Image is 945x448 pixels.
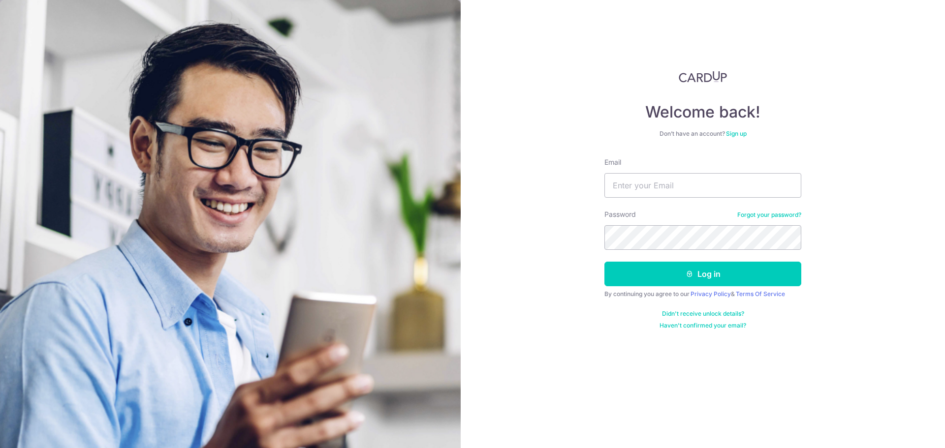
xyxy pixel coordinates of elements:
button: Log in [604,262,801,286]
label: Password [604,209,636,219]
div: By continuing you agree to our & [604,290,801,298]
h4: Welcome back! [604,102,801,122]
input: Enter your Email [604,173,801,198]
a: Privacy Policy [691,290,731,298]
a: Haven't confirmed your email? [660,322,746,329]
label: Email [604,157,621,167]
a: Terms Of Service [736,290,785,298]
div: Don’t have an account? [604,130,801,138]
img: CardUp Logo [679,71,727,83]
a: Forgot your password? [737,211,801,219]
a: Didn't receive unlock details? [662,310,744,318]
a: Sign up [726,130,747,137]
